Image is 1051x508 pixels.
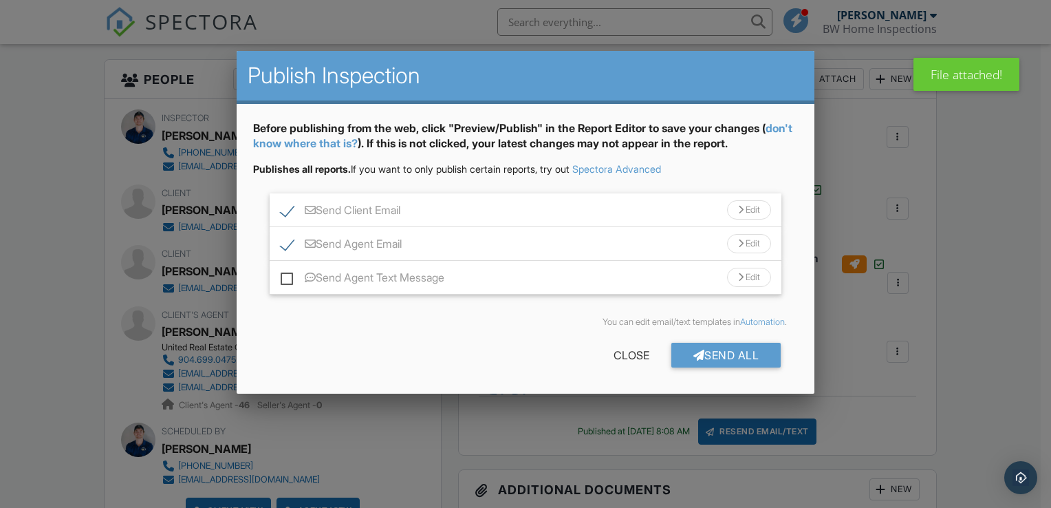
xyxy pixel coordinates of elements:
[740,317,785,327] a: Automation
[253,120,798,162] div: Before publishing from the web, click "Preview/Publish" in the Report Editor to save your changes...
[727,200,771,220] div: Edit
[671,343,781,368] div: Send All
[248,62,803,89] h2: Publish Inspection
[281,204,400,221] label: Send Client Email
[253,163,351,175] strong: Publishes all reports.
[727,268,771,287] div: Edit
[281,271,444,288] label: Send Agent Text Message
[281,237,402,255] label: Send Agent Email
[253,163,570,175] span: If you want to only publish certain reports, try out
[727,234,771,253] div: Edit
[572,163,661,175] a: Spectora Advanced
[592,343,671,368] div: Close
[1004,461,1037,494] div: Open Intercom Messenger
[264,317,787,328] div: You can edit email/text templates in .
[913,58,1019,91] div: File attached!
[253,121,792,150] a: don't know where that is?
